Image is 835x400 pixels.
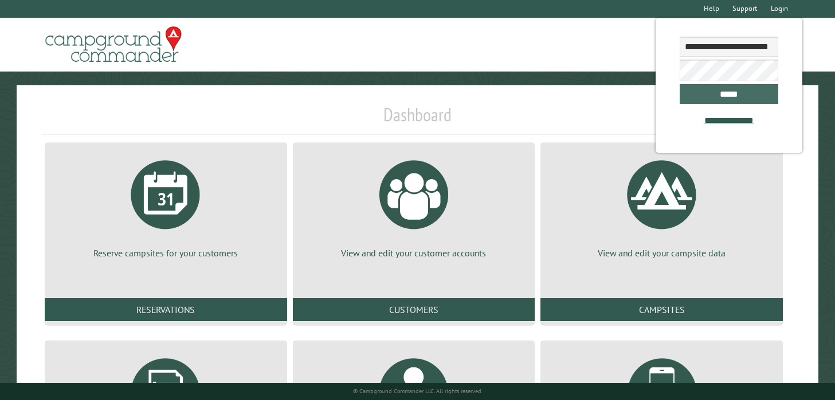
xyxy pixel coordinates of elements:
p: View and edit your customer accounts [307,247,522,259]
a: View and edit your campsite data [554,152,769,259]
a: View and edit your customer accounts [307,152,522,259]
a: Reserve campsites for your customers [58,152,273,259]
p: View and edit your campsite data [554,247,769,259]
a: Reservations [45,298,287,321]
small: © Campground Commander LLC. All rights reserved. [353,387,483,395]
a: Campsites [540,298,783,321]
p: Reserve campsites for your customers [58,247,273,259]
img: Campground Commander [42,22,185,67]
a: Customers [293,298,535,321]
h1: Dashboard [42,104,793,135]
